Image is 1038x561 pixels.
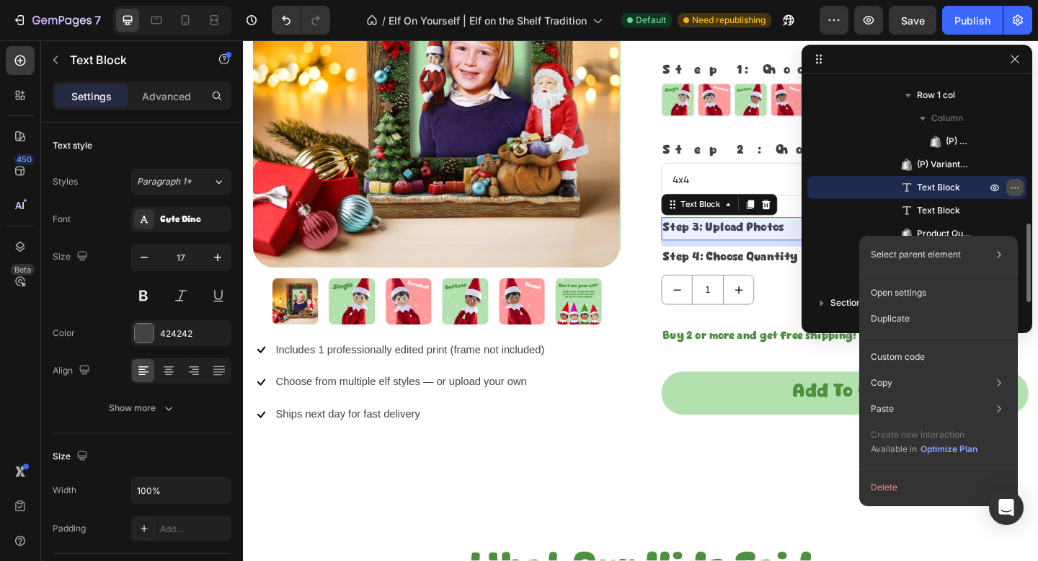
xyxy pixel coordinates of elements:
iframe: Design area [243,40,1038,561]
button: Publish [942,6,1003,35]
div: Beta [11,264,35,275]
div: Size [53,447,91,467]
button: Paragraph 1* [130,169,231,195]
p: Create new interaction [871,428,978,442]
span: Elf On Yourself | Elf on the Shelf Tradition [389,13,587,28]
div: Show more [109,401,176,415]
div: 450 [14,154,35,165]
span: Paragraph 1* [137,175,192,188]
div: Align [53,361,93,381]
div: Add To Cart [598,369,711,399]
p: Duplicate [871,312,910,325]
div: Optimize Plan [921,443,977,456]
span: Product Quantity [917,226,972,241]
p: Settings [71,89,112,104]
p: Advanced [142,89,191,104]
p: Step 4: Choose Quantity [456,226,853,248]
span: (P) Variants & Swatches [917,157,972,172]
button: Save [889,6,936,35]
span: Available in [871,443,917,454]
div: Text Block [473,172,522,185]
span: Row 1 col [917,88,955,102]
input: quantity [488,256,523,287]
p: Copy [871,376,892,389]
div: Publish [954,13,990,28]
p: Buy 2 or more and get free shipping! [456,312,853,333]
span: Default [636,14,666,27]
p: Paste [871,402,894,415]
p: Text Block [70,51,192,69]
div: 9 [647,230,662,242]
span: (P) Price [946,134,972,149]
span: Need republishing [692,14,766,27]
button: Optimize Plan [920,442,978,456]
p: Select parent element [871,248,961,261]
div: Open Intercom Messenger [989,490,1024,525]
p: Open settings [871,286,926,299]
button: decrement [456,256,488,287]
div: Size [53,247,91,267]
button: Show more [53,395,231,421]
span: Column [931,111,963,125]
div: Padding [53,522,86,535]
span: / [382,13,386,28]
div: Undo/Redo [272,6,330,35]
p: Step 3: Upload Photos [456,194,853,216]
div: Cute Dino [160,213,228,226]
legend: Step 2 : Choose Print Size [455,107,833,133]
button: Add To Cart [455,361,854,407]
button: increment [523,256,555,287]
span: Text Block [917,203,960,218]
input: Auto [131,477,231,503]
button: 7 [6,6,107,35]
div: Text style [53,139,92,152]
div: 424242 [160,327,228,340]
p: Custom code [871,350,925,363]
div: Width [53,484,76,497]
button: Delete [865,474,1012,500]
span: Text Block [917,180,960,195]
p: 7 [94,12,101,29]
div: Color [53,327,75,340]
span: Section 7 [830,296,869,310]
span: Save [901,14,925,27]
div: Add... [160,523,228,536]
div: Font [53,213,71,226]
div: Styles [53,175,78,188]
